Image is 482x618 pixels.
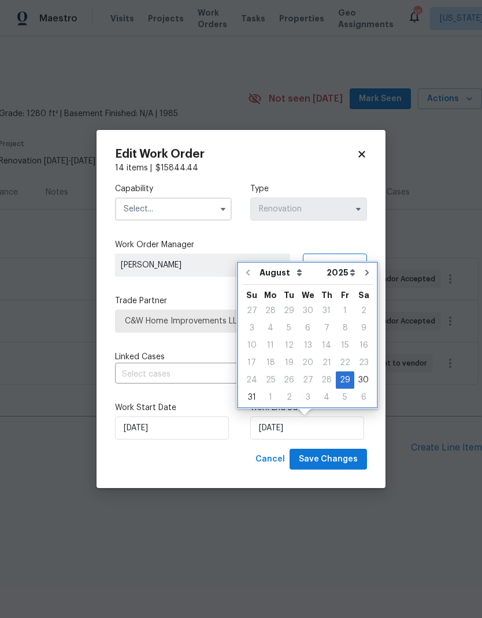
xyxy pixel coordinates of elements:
div: Fri Aug 08 2025 [336,319,354,337]
div: Sun Jul 27 2025 [242,302,261,319]
div: Wed Sep 03 2025 [298,389,317,406]
span: Save Changes [299,452,358,467]
div: 19 [280,355,298,371]
div: Tue Aug 19 2025 [280,354,298,371]
button: Go to previous month [239,261,257,284]
div: Tue Aug 12 2025 [280,337,298,354]
select: Year [324,264,358,281]
div: 31 [317,303,336,319]
div: Sat Sep 06 2025 [354,389,373,406]
abbr: Monday [264,291,277,299]
div: 28 [317,372,336,388]
div: Fri Aug 15 2025 [336,337,354,354]
div: 13 [298,337,317,353]
div: 2 [280,389,298,405]
span: Assign [313,259,340,271]
div: Fri Sep 05 2025 [336,389,354,406]
span: Linked Cases [115,351,165,363]
div: 7 [317,320,336,336]
div: Thu Aug 07 2025 [317,319,336,337]
div: 26 [280,372,298,388]
select: Month [257,264,324,281]
div: 9 [354,320,373,336]
div: Sat Aug 02 2025 [354,302,373,319]
div: 6 [298,320,317,336]
div: Wed Aug 06 2025 [298,319,317,337]
div: 12 [280,337,298,353]
abbr: Tuesday [284,291,294,299]
div: 10 [242,337,261,353]
div: 30 [354,372,373,388]
h2: Edit Work Order [115,148,357,160]
div: 29 [336,372,354,388]
div: Mon Jul 28 2025 [261,302,280,319]
div: 29 [280,303,298,319]
div: 5 [336,389,354,405]
abbr: Sunday [246,291,257,299]
div: 1 [261,389,280,405]
div: Sun Aug 03 2025 [242,319,261,337]
span: Cancel [255,452,285,467]
label: Work Start Date [115,402,232,414]
abbr: Thursday [321,291,332,299]
div: 6 [354,389,373,405]
div: 5 [280,320,298,336]
div: Fri Aug 29 2025 [336,371,354,389]
div: Mon Aug 18 2025 [261,354,280,371]
div: Sat Aug 16 2025 [354,337,373,354]
label: Work Order Manager [115,239,367,251]
div: Tue Sep 02 2025 [280,389,298,406]
div: 4 [261,320,280,336]
div: Wed Jul 30 2025 [298,302,317,319]
div: Mon Aug 04 2025 [261,319,280,337]
div: 18 [261,355,280,371]
input: M/D/YYYY [250,416,364,440]
div: Thu Aug 14 2025 [317,337,336,354]
div: 3 [242,320,261,336]
div: Sun Aug 31 2025 [242,389,261,406]
span: [PERSON_NAME] [121,259,284,271]
div: 27 [298,372,317,388]
div: Wed Aug 27 2025 [298,371,317,389]
input: Select... [250,198,367,221]
div: Tue Aug 26 2025 [280,371,298,389]
div: 24 [242,372,261,388]
div: 8 [336,320,354,336]
div: Mon Aug 25 2025 [261,371,280,389]
div: Sun Aug 24 2025 [242,371,261,389]
div: 4 [317,389,336,405]
button: Cancel [251,449,290,470]
div: 2 [354,303,373,319]
div: 28 [261,303,280,319]
button: Save Changes [290,449,367,470]
div: 17 [242,355,261,371]
div: 14 [317,337,336,353]
abbr: Friday [341,291,349,299]
div: Fri Aug 01 2025 [336,302,354,319]
div: 11 [261,337,280,353]
div: Sun Aug 17 2025 [242,354,261,371]
input: Select... [115,198,232,221]
input: Select cases [115,366,335,384]
div: 23 [354,355,373,371]
div: 15 [336,337,354,353]
span: C&W Home Improvements LLC - DCA-[GEOGRAPHIC_DATA] [125,315,357,327]
div: Fri Aug 22 2025 [336,354,354,371]
div: Sat Aug 23 2025 [354,354,373,371]
div: Tue Aug 05 2025 [280,319,298,337]
div: 30 [298,303,317,319]
button: Show options [216,202,230,216]
label: Capability [115,183,232,195]
div: Wed Aug 20 2025 [298,354,317,371]
div: Wed Aug 13 2025 [298,337,317,354]
div: 21 [317,355,336,371]
span: $ 15844.44 [155,164,198,172]
div: Sat Aug 09 2025 [354,319,373,337]
div: Thu Sep 04 2025 [317,389,336,406]
input: M/D/YYYY [115,416,229,440]
div: Tue Jul 29 2025 [280,302,298,319]
div: 20 [298,355,317,371]
div: Mon Aug 11 2025 [261,337,280,354]
button: Show options [351,202,365,216]
div: Sat Aug 30 2025 [354,371,373,389]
